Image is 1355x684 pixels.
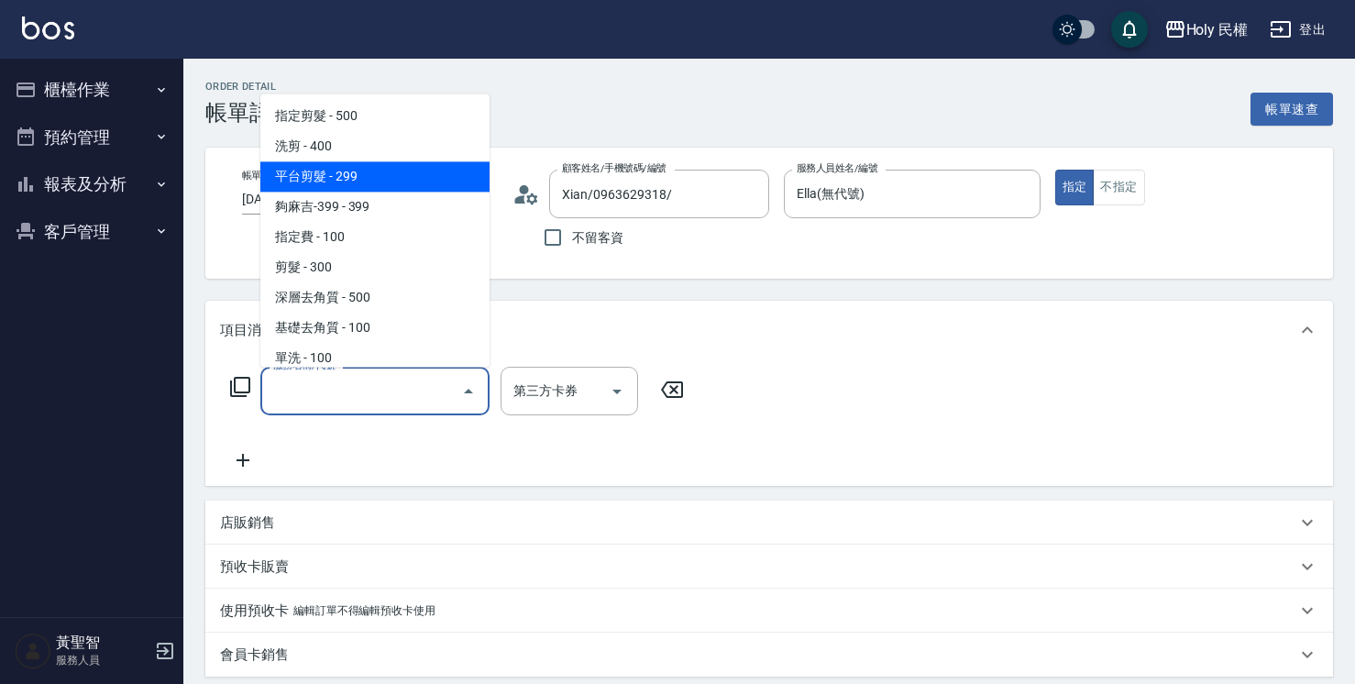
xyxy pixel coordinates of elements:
div: Holy 民權 [1186,18,1249,41]
button: 不指定 [1093,170,1144,205]
div: 使用預收卡編輯訂單不得編輯預收卡使用 [205,589,1333,633]
p: 會員卡銷售 [220,645,289,665]
span: 深層去角質 - 500 [260,282,490,313]
p: 編輯訂單不得編輯預收卡使用 [293,601,435,621]
button: 指定 [1055,170,1095,205]
span: 夠麻吉-399 - 399 [260,192,490,222]
input: YYYY/MM/DD hh:mm [242,184,389,215]
div: 項目消費 [205,301,1333,359]
button: 帳單速查 [1250,93,1333,127]
div: 會員卡銷售 [205,633,1333,677]
span: 洗剪 - 400 [260,131,490,161]
p: 項目消費 [220,321,275,340]
h2: Order detail [205,81,293,93]
h3: 帳單詳細 [205,100,293,126]
span: 不留客資 [572,228,623,248]
span: 指定費 - 100 [260,222,490,252]
button: Open [602,377,632,406]
img: Person [15,633,51,669]
label: 顧客姓名/手機號碼/編號 [562,161,666,175]
span: 平台剪髮 - 299 [260,161,490,192]
p: 服務人員 [56,652,149,668]
p: 店販銷售 [220,513,275,533]
button: save [1111,11,1148,48]
button: 登出 [1262,13,1333,47]
button: Close [454,377,483,406]
span: 單洗 - 100 [260,343,490,373]
button: 客戶管理 [7,208,176,256]
label: 服務人員姓名/編號 [797,161,877,175]
div: 預收卡販賣 [205,545,1333,589]
button: 預約管理 [7,114,176,161]
img: Logo [22,17,74,39]
p: 使用預收卡 [220,601,289,621]
h5: 黃聖智 [56,634,149,652]
span: 指定剪髮 - 500 [260,101,490,131]
button: 報表及分析 [7,160,176,208]
p: 預收卡販賣 [220,557,289,577]
span: 剪髮 - 300 [260,252,490,282]
div: 店販銷售 [205,501,1333,545]
span: 基礎去角質 - 100 [260,313,490,343]
button: Holy 民權 [1157,11,1256,49]
button: 櫃檯作業 [7,66,176,114]
label: 帳單日期 [242,169,281,182]
div: 項目消費 [205,359,1333,486]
